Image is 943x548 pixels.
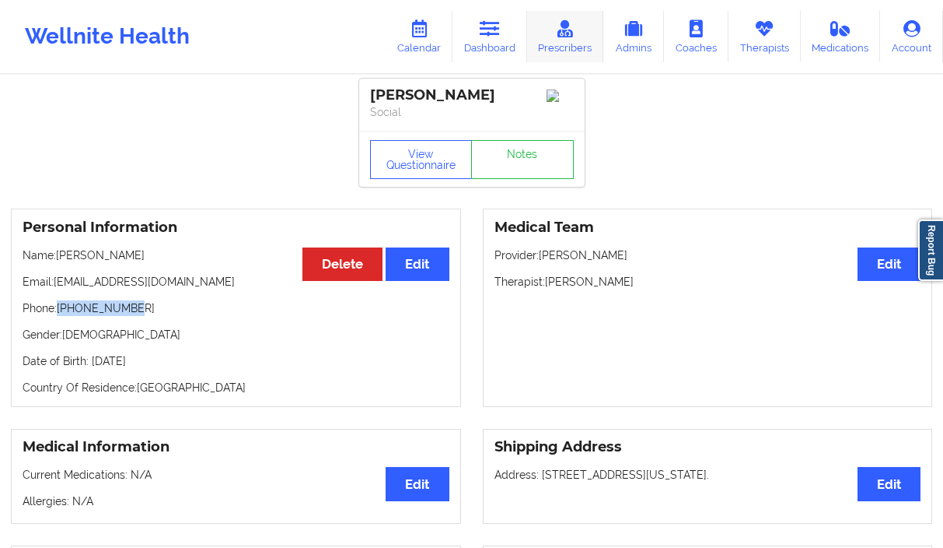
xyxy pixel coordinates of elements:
h3: Medical Team [494,219,921,237]
p: Name: [PERSON_NAME] [23,248,449,263]
p: Date of Birth: [DATE] [23,353,449,369]
h3: Medical Information [23,438,449,456]
p: Email: [EMAIL_ADDRESS][DOMAIN_NAME] [23,274,449,290]
a: Calendar [386,11,452,62]
p: Therapist: [PERSON_NAME] [494,274,921,290]
button: Edit [857,248,920,281]
p: Social [370,104,574,120]
button: Delete [302,248,382,281]
p: Provider: [PERSON_NAME] [494,248,921,263]
a: Therapists [728,11,801,62]
button: Edit [386,248,449,281]
p: Current Medications: N/A [23,467,449,483]
button: Edit [386,467,449,501]
p: Address: [STREET_ADDRESS][US_STATE]. [494,467,921,483]
a: Report Bug [918,220,943,281]
p: Phone: [PHONE_NUMBER] [23,300,449,316]
a: Medications [801,11,881,62]
a: Admins [603,11,664,62]
img: Image%2Fplaceholer-image.png [547,90,574,102]
p: Gender: [DEMOGRAPHIC_DATA] [23,327,449,342]
p: Country Of Residence: [GEOGRAPHIC_DATA] [23,380,449,395]
button: Edit [857,467,920,501]
button: View Questionnaire [370,140,473,179]
h3: Personal Information [23,219,449,237]
div: [PERSON_NAME] [370,86,574,104]
a: Account [880,11,943,62]
a: Coaches [664,11,728,62]
a: Dashboard [452,11,527,62]
a: Notes [471,140,574,179]
p: Allergies: N/A [23,494,449,509]
h3: Shipping Address [494,438,921,456]
a: Prescribers [527,11,604,62]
